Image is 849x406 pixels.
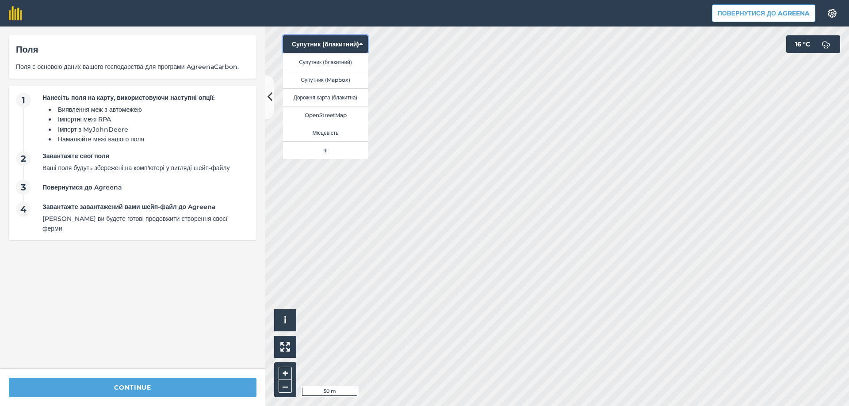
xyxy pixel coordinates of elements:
[42,151,245,161] div: Завантажте свої поля
[42,202,245,212] div: Завантажте завантажений вами шейп-файл до Agreena
[16,62,249,72] span: Поля є основою даних вашого господарства для програми AgreenaCarbon.
[42,182,245,192] div: Повернутися до Agreena
[283,35,368,53] button: Супутник (блакитний)
[283,88,368,106] button: Дорожня карта (блакитна)
[9,6,22,20] img: fieldmargin Логотип
[16,180,31,195] span: 3
[283,53,368,71] button: Супутник (блакитний)
[786,35,840,53] button: 16 °C
[16,151,31,166] span: 2
[279,380,292,393] button: –
[817,35,835,53] img: svg+xml;base64,PD94bWwgdmVyc2lvbj0iMS4wIiBlbmNvZGluZz0idXRmLTgiPz4KPCEtLSBHZW5lcmF0b3I6IEFkb2JlIE...
[16,202,31,217] span: 4
[283,71,368,88] button: Супутник (Mapbox)
[56,114,245,124] li: Імпортні межі RPA
[16,93,31,108] span: 1
[283,106,368,124] button: OpenStreetMap
[712,4,815,22] button: Повернутися до Agreena
[284,315,287,326] span: i
[42,214,245,234] div: [PERSON_NAME] ви будете готові продовжити створення своєї ферми
[56,125,245,134] li: Імпорт з MyJohnDeere
[283,124,368,141] button: Місцевість
[9,378,256,397] button: continue
[56,105,245,114] li: Виявлення меж з автомежею
[42,163,245,173] div: Ваші поля будуть збережені на комп'ютері у вигляді шейп-файлу
[56,134,245,144] li: Намалюйте межі вашого поля
[280,342,290,352] img: Four arrows, one pointing top left, one top right, one bottom right and the last bottom left
[283,141,368,159] button: ні
[16,42,249,57] div: Поля
[42,93,245,102] div: Нанесіть поля на карту, використовуючи наступні опції:
[274,309,296,331] button: i
[827,9,838,18] img: A cog icon
[279,367,292,380] button: +
[795,35,810,53] span: 16 ° C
